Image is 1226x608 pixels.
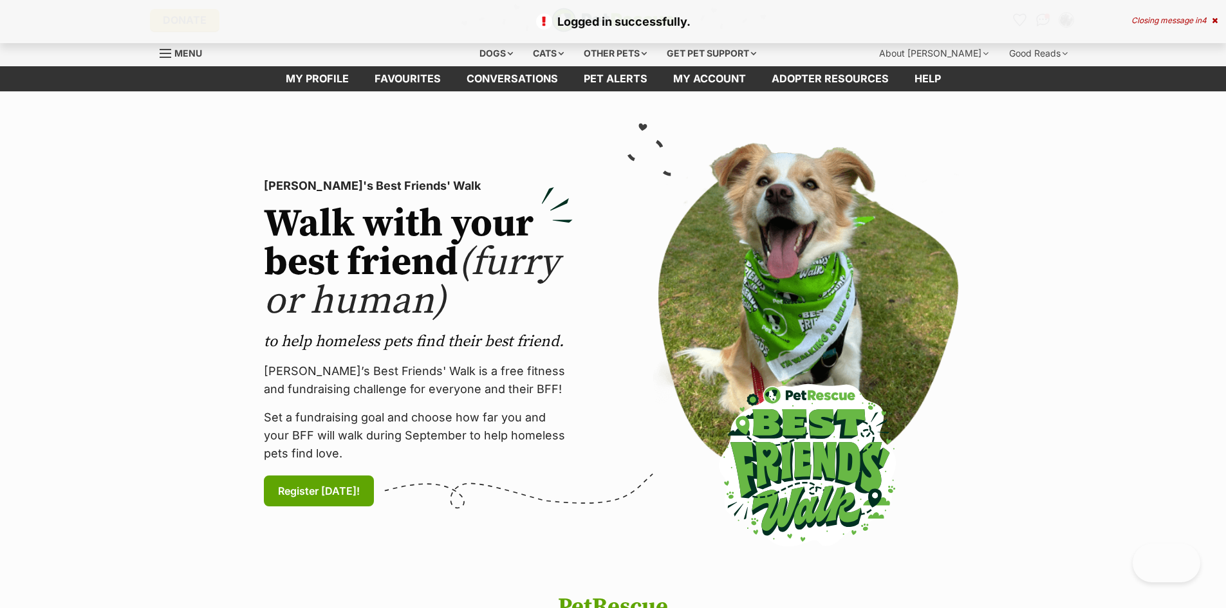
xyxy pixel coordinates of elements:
[524,41,573,66] div: Cats
[160,41,211,64] a: Menu
[264,409,573,463] p: Set a fundraising goal and choose how far you and your BFF will walk during September to help hom...
[174,48,202,59] span: Menu
[759,66,902,91] a: Adopter resources
[870,41,998,66] div: About [PERSON_NAME]
[470,41,522,66] div: Dogs
[571,66,660,91] a: Pet alerts
[264,205,573,321] h2: Walk with your best friend
[1000,41,1077,66] div: Good Reads
[264,331,573,352] p: to help homeless pets find their best friend.
[278,483,360,499] span: Register [DATE]!
[273,66,362,91] a: My profile
[454,66,571,91] a: conversations
[264,239,559,326] span: (furry or human)
[362,66,454,91] a: Favourites
[575,41,656,66] div: Other pets
[658,41,765,66] div: Get pet support
[902,66,954,91] a: Help
[264,362,573,398] p: [PERSON_NAME]’s Best Friends' Walk is a free fitness and fundraising challenge for everyone and t...
[264,177,573,195] p: [PERSON_NAME]'s Best Friends' Walk
[1133,544,1200,582] iframe: Help Scout Beacon - Open
[264,475,374,506] a: Register [DATE]!
[660,66,759,91] a: My account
